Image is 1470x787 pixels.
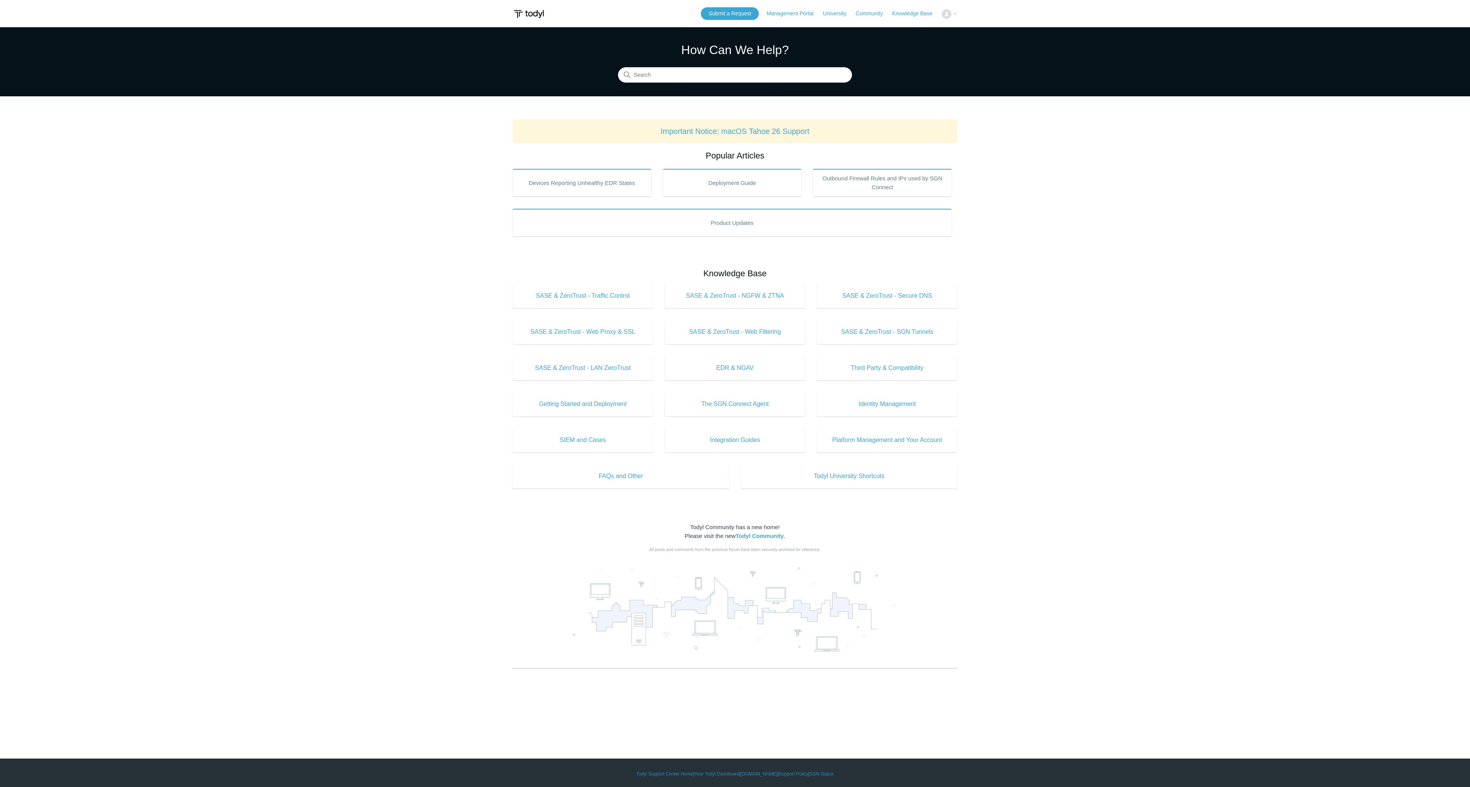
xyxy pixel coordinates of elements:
[663,169,802,196] a: Deployment Guide
[817,320,957,344] a: SASE & ZeroTrust - SGN Tunnels
[513,392,653,416] a: Getting Started and Deployment
[665,284,806,308] a: SASE & ZeroTrust - NGFW & ZTNA
[513,169,651,196] a: Devices Reporting Unhealthy EDR States
[524,472,718,481] span: FAQs and Other
[513,464,729,488] a: FAQs and Other
[828,436,946,445] span: Platform Management and Your Account
[892,10,940,18] a: Knowledge Base
[513,149,957,162] h2: Popular Articles
[513,356,653,380] a: SASE & ZeroTrust - LAN ZeroTrust
[740,771,777,777] a: [DOMAIN_NAME]
[513,428,653,452] a: SIEM and Cases
[701,7,759,20] a: Submit a Request
[823,10,854,18] a: University
[524,436,642,445] span: SIEM and Cases
[694,771,739,777] a: Your Todyl Dashboard
[817,392,957,416] a: Identity Management
[524,327,642,337] span: SASE & ZeroTrust - Web Proxy & SSL
[524,291,642,300] span: SASE & ZeroTrust - Traffic Control
[513,267,957,280] h2: Knowledge Base
[676,399,794,409] span: The SGN Connect Agent
[676,436,794,445] span: Integration Guides
[828,327,946,337] span: SASE & ZeroTrust - SGN Tunnels
[524,363,642,373] span: SASE & ZeroTrust - LAN ZeroTrust
[513,209,952,236] a: Product Updates
[661,127,809,135] a: Important Notice: macOS Tahoe 26 Support
[513,7,545,21] img: Todyl Support Center Help Center home page
[809,771,834,777] a: SGN Status
[817,284,957,308] a: SASE & ZeroTrust - Secure DNS
[524,399,642,409] span: Getting Started and Deployment
[767,10,821,18] a: Management Portal
[513,523,957,540] div: Todyl Community has a new home! Please visit the new .
[828,363,946,373] span: Third Party & Compatibility
[665,428,806,452] a: Integration Guides
[828,399,946,409] span: Identity Management
[856,10,891,18] a: Community
[618,68,852,83] input: Search
[513,284,653,308] a: SASE & ZeroTrust - Traffic Control
[665,320,806,344] a: SASE & ZeroTrust - Web Filtering
[665,392,806,416] a: The SGN Connect Agent
[817,428,957,452] a: Platform Management and Your Account
[752,472,946,481] span: Todyl University Shortcuts
[513,320,653,344] a: SASE & ZeroTrust - Web Proxy & SSL
[813,169,952,196] a: Outbound Firewall Rules and IPs used by SGN Connect
[676,291,794,300] span: SASE & ZeroTrust - NGFW & ZTNA
[676,327,794,337] span: SASE & ZeroTrust - Web Filtering
[817,356,957,380] a: Third Party & Compatibility
[513,771,957,777] div: | | | |
[735,533,784,539] a: Todyl Community
[741,464,957,488] a: Todyl University Shortcuts
[665,356,806,380] a: EDR & NGAV
[676,363,794,373] span: EDR & NGAV
[779,771,808,777] a: Support Policy
[636,771,693,777] a: Todyl Support Center Home
[828,291,946,300] span: SASE & ZeroTrust - Secure DNS
[513,546,957,553] div: All posts and comments from the previous forum have been securely archived for reference.
[618,41,852,59] h1: How Can We Help?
